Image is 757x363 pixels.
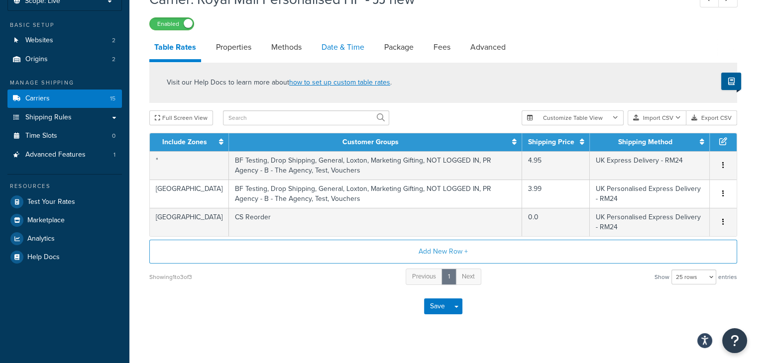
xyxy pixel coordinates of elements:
[590,208,710,236] td: UK Personalised Express Delivery - RM24
[7,230,122,248] a: Analytics
[112,36,115,45] span: 2
[162,137,207,147] a: Include Zones
[25,94,50,103] span: Carriers
[379,35,419,59] a: Package
[110,94,115,103] span: 15
[25,36,53,45] span: Websites
[112,132,115,140] span: 0
[465,35,511,59] a: Advanced
[721,73,741,90] button: Show Help Docs
[25,113,72,122] span: Shipping Rules
[7,108,122,127] a: Shipping Rules
[229,151,522,180] td: BF Testing, Drop Shipping, General, Loxton, Marketing Gifting, NOT LOGGED IN, PR Agency - B - The...
[27,235,55,243] span: Analytics
[7,127,122,145] a: Time Slots0
[7,127,122,145] li: Time Slots
[522,180,590,208] td: 3.99
[25,132,57,140] span: Time Slots
[7,90,122,108] li: Carriers
[27,216,65,225] span: Marketplace
[27,198,75,206] span: Test Your Rates
[266,35,307,59] a: Methods
[7,50,122,69] li: Origins
[27,253,60,262] span: Help Docs
[590,180,710,208] td: UK Personalised Express Delivery - RM24
[462,272,475,281] span: Next
[722,328,747,353] button: Open Resource Center
[522,110,624,125] button: Customize Table View
[406,269,442,285] a: Previous
[7,31,122,50] a: Websites2
[149,270,192,284] div: Showing 1 to 3 of 3
[522,151,590,180] td: 4.95
[628,110,686,125] button: Import CSV
[7,90,122,108] a: Carriers15
[149,35,201,62] a: Table Rates
[7,211,122,229] a: Marketplace
[441,269,456,285] a: 1
[7,21,122,29] div: Basic Setup
[7,79,122,87] div: Manage Shipping
[150,180,229,208] td: [GEOGRAPHIC_DATA]
[7,146,122,164] a: Advanced Features1
[149,240,737,264] button: Add New Row +
[150,208,229,236] td: [GEOGRAPHIC_DATA]
[229,208,522,236] td: CS Reorder
[112,55,115,64] span: 2
[528,137,574,147] a: Shipping Price
[7,248,122,266] a: Help Docs
[718,270,737,284] span: entries
[167,77,392,88] p: Visit our Help Docs to learn more about .
[223,110,389,125] input: Search
[7,146,122,164] li: Advanced Features
[654,270,669,284] span: Show
[289,77,390,88] a: how to set up custom table rates
[317,35,369,59] a: Date & Time
[149,110,213,125] button: Full Screen View
[150,18,194,30] label: Enabled
[342,137,399,147] a: Customer Groups
[25,151,86,159] span: Advanced Features
[429,35,455,59] a: Fees
[25,55,48,64] span: Origins
[229,180,522,208] td: BF Testing, Drop Shipping, General, Loxton, Marketing Gifting, NOT LOGGED IN, PR Agency - B - The...
[618,137,672,147] a: Shipping Method
[7,182,122,190] div: Resources
[113,151,115,159] span: 1
[522,208,590,236] td: 0.0
[211,35,256,59] a: Properties
[412,272,436,281] span: Previous
[7,31,122,50] li: Websites
[590,151,710,180] td: UK Express Delivery - RM24
[7,50,122,69] a: Origins2
[455,269,481,285] a: Next
[686,110,737,125] button: Export CSV
[7,193,122,211] a: Test Your Rates
[424,298,451,314] button: Save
